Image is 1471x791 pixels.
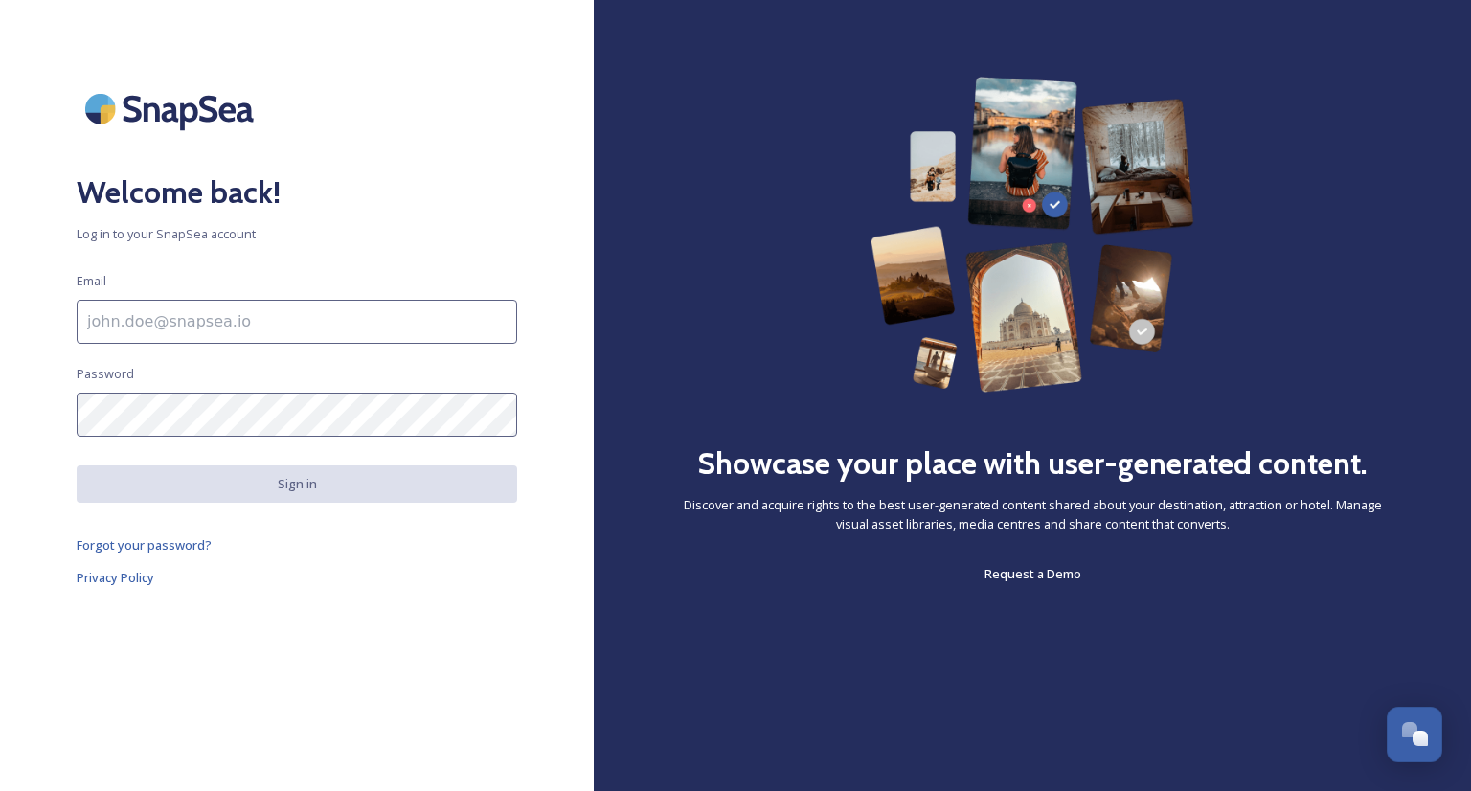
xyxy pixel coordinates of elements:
span: Discover and acquire rights to the best user-generated content shared about your destination, att... [670,496,1394,532]
a: Request a Demo [984,562,1081,585]
span: Email [77,272,106,290]
h2: Showcase your place with user-generated content. [697,441,1368,486]
img: SnapSea Logo [77,77,268,141]
a: Privacy Policy [77,566,517,589]
button: Open Chat [1387,707,1442,762]
a: Forgot your password? [77,533,517,556]
span: Log in to your SnapSea account [77,225,517,243]
button: Sign in [77,465,517,503]
span: Forgot your password? [77,536,212,554]
span: Privacy Policy [77,569,154,586]
span: Password [77,365,134,383]
img: 63b42ca75bacad526042e722_Group%20154-p-800.png [871,77,1193,393]
h2: Welcome back! [77,169,517,215]
input: john.doe@snapsea.io [77,300,517,344]
span: Request a Demo [984,565,1081,582]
